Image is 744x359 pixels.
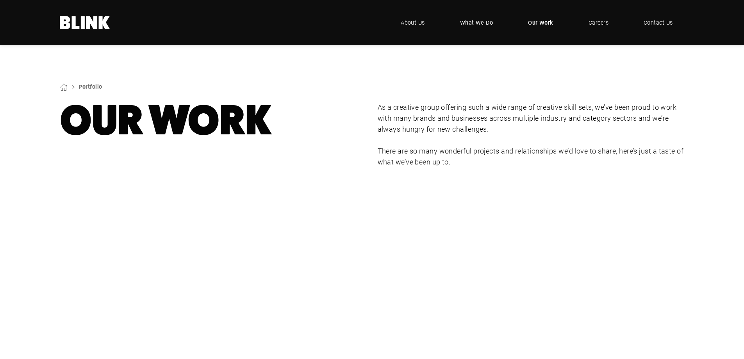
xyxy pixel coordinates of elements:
[516,11,565,34] a: Our Work
[378,102,685,135] p: As a creative group offering such a wide range of creative skill sets, we’ve been proud to work w...
[79,83,102,90] a: Portfolio
[577,11,620,34] a: Careers
[644,18,673,27] span: Contact Us
[460,18,493,27] span: What We Do
[448,11,505,34] a: What We Do
[632,11,685,34] a: Contact Us
[378,146,685,168] p: There are so many wonderful projects and relationships we’d love to share, here’s just a taste of...
[401,18,425,27] span: About Us
[589,18,608,27] span: Careers
[389,11,437,34] a: About Us
[528,18,553,27] span: Our Work
[60,102,367,139] h1: Our Work
[60,16,111,29] a: Home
